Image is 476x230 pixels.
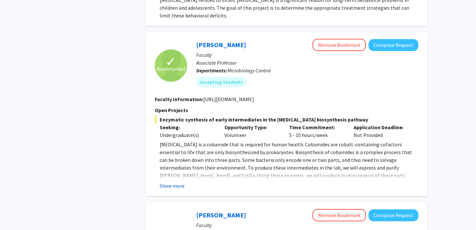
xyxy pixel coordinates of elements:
span: Enzymatic synthesis of early intermediates in the [MEDICAL_DATA] biosynthesis pathway [155,116,418,123]
span: ✓ [165,58,176,65]
div: Not Provided [349,123,414,139]
b: Faculty Information: [155,96,203,102]
p: Time Commitment: [289,123,344,131]
button: Remove Bookmark [312,209,366,221]
div: Undergraduate(s) [160,131,215,139]
div: 5 - 10 hours/week [284,123,349,139]
span: Bookmarked [157,65,185,73]
iframe: Chat [5,201,28,225]
b: Departments: [196,67,227,74]
button: Remove Bookmark [312,39,366,51]
fg-read-more: [URL][DOMAIN_NAME] [203,96,254,102]
button: Compose Request to Jenna Hope [368,209,418,221]
mat-chip: Accepting Students [196,77,247,87]
a: [PERSON_NAME] [196,41,246,49]
p: Open Projects [155,106,418,114]
p: Opportunity Type: [224,123,279,131]
p: Seeking: [160,123,215,131]
p: [MEDICAL_DATA] is a cobamide that is required for human health. Cobamides are cobalt-containing c... [160,141,418,195]
div: Volunteer [220,123,284,139]
p: Associate Professor [196,59,418,67]
p: Faculty [196,221,418,229]
span: Microbiology Control [227,67,271,74]
p: Faculty [196,51,418,59]
a: [PERSON_NAME] [196,211,246,219]
button: Show more [160,182,185,190]
button: Compose Request to Joris Beld [368,39,418,51]
p: Application Deadline: [354,123,409,131]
